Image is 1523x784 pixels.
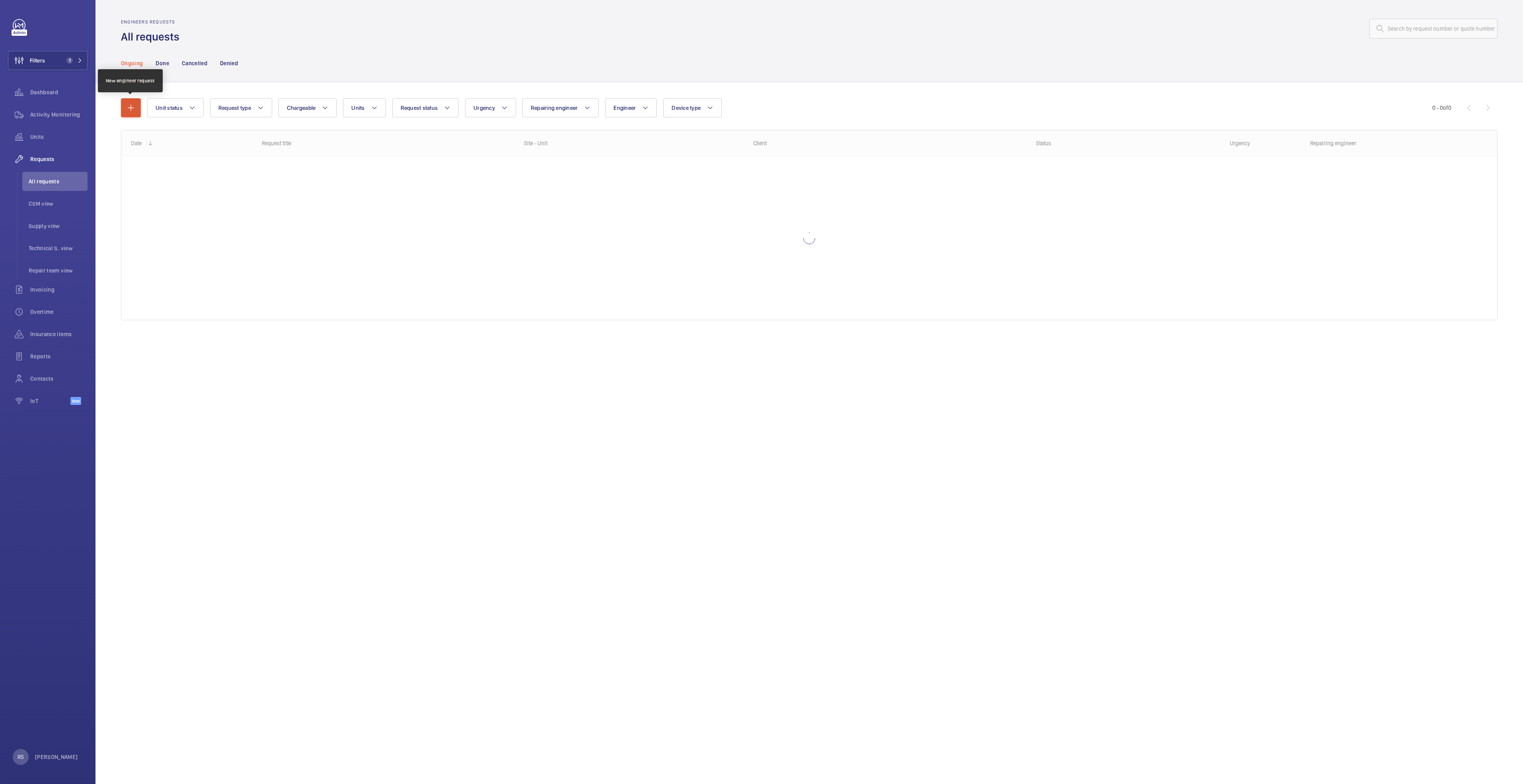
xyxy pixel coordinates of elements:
span: Chargeable [287,105,316,111]
span: 1 [66,57,73,64]
span: Contacts [30,375,88,383]
span: of [1443,105,1448,111]
span: Reports [30,352,88,360]
span: Supply view [29,222,88,230]
span: Repair team view [29,267,88,274]
button: Units [343,98,386,117]
button: Filters1 [8,51,88,70]
button: Unit status [147,98,204,117]
span: Unit status [156,105,183,111]
span: Request type [218,105,251,111]
span: Beta [70,397,81,405]
span: Engineer [613,105,636,111]
button: Device type [663,98,722,117]
span: 0 - 0 0 [1432,105,1451,111]
span: Invoicing [30,286,88,294]
span: Insurance items [30,330,88,338]
h2: Engineers requests [121,19,184,25]
span: Overtime [30,308,88,316]
span: Urgency [473,105,495,111]
span: Repairing engineer [531,105,578,111]
div: New engineer request [106,77,155,84]
button: Repairing engineer [522,98,599,117]
span: Technical S. view [29,244,88,252]
button: Request type [210,98,272,117]
input: Search by request number or quote number [1369,19,1498,39]
span: Dashboard [30,88,88,96]
span: Requests [30,155,88,163]
p: [PERSON_NAME] [35,753,78,761]
span: CSM view [29,200,88,208]
p: Cancelled [182,59,207,67]
p: Denied [220,59,238,67]
span: Device type [672,105,701,111]
button: Request status [392,98,459,117]
button: Urgency [465,98,516,117]
span: Units [30,133,88,141]
button: Engineer [605,98,657,117]
span: Filters [30,56,45,64]
p: Ongoing [121,59,143,67]
h1: All requests [121,29,184,44]
span: Units [351,105,364,111]
span: IoT [30,397,70,405]
span: Request status [401,105,438,111]
p: RS [18,753,24,761]
button: Chargeable [279,98,337,117]
span: Activity Monitoring [30,111,88,119]
p: Done [156,59,169,67]
span: All requests [29,177,88,185]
